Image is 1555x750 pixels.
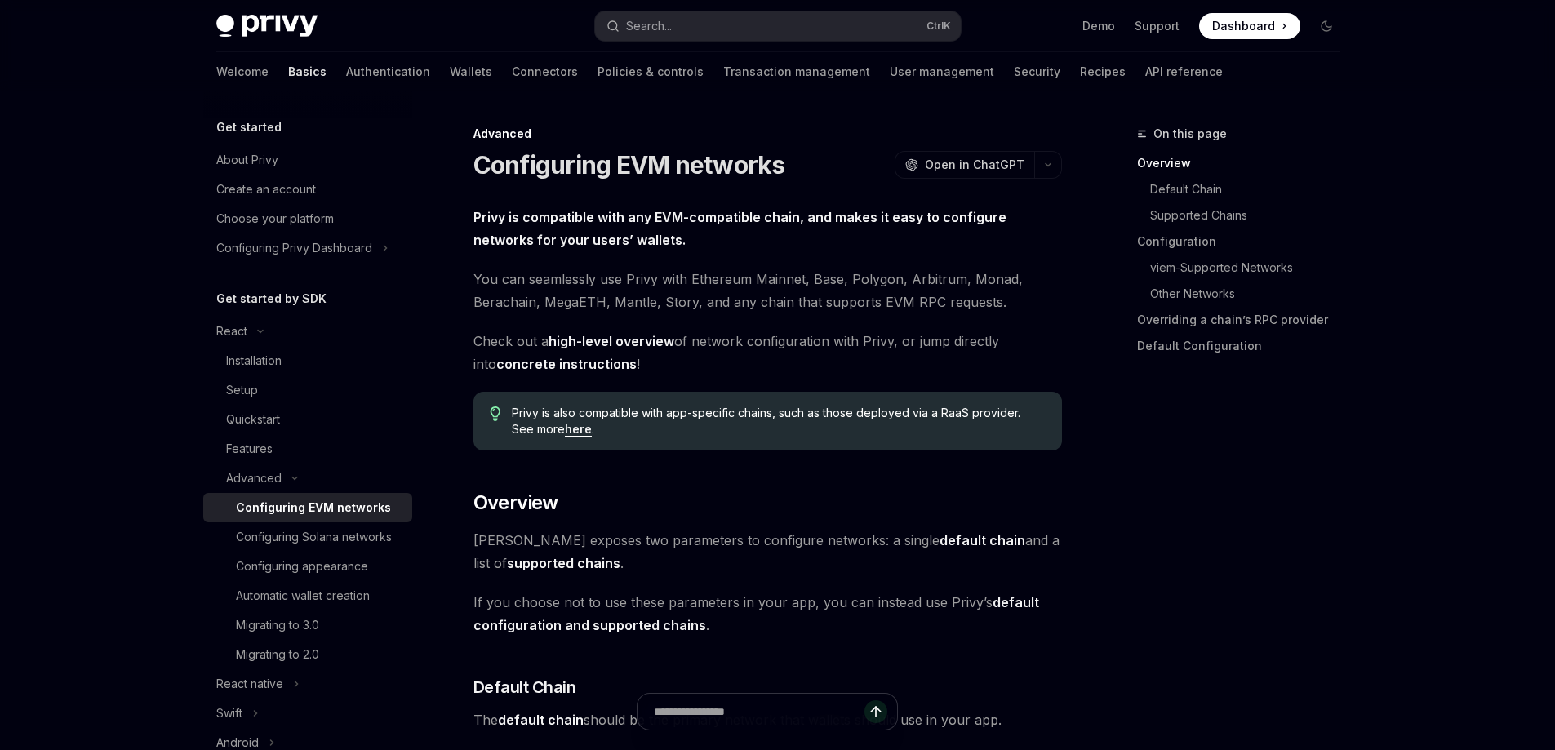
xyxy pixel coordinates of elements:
span: Default Chain [473,676,576,699]
a: Configuration [1137,229,1353,255]
h5: Get started by SDK [216,289,327,308]
a: Security [1014,52,1060,91]
button: React native [203,669,412,699]
a: Overriding a chain’s RPC provider [1137,307,1353,333]
button: Swift [203,699,412,728]
button: Send message [864,700,887,723]
a: Demo [1082,18,1115,34]
a: viem-Supported Networks [1137,255,1353,281]
a: Wallets [450,52,492,91]
strong: supported chains [507,555,620,571]
a: Features [203,434,412,464]
a: Authentication [346,52,430,91]
span: Overview [473,490,558,516]
a: About Privy [203,145,412,175]
a: Other Networks [1137,281,1353,307]
img: dark logo [216,15,318,38]
span: Open in ChatGPT [925,157,1024,173]
button: Advanced [203,464,412,493]
button: Configuring Privy Dashboard [203,233,412,263]
div: About Privy [216,150,278,170]
h1: Configuring EVM networks [473,150,785,180]
a: Connectors [512,52,578,91]
a: Default Configuration [1137,333,1353,359]
h5: Get started [216,118,282,137]
a: Configuring EVM networks [203,493,412,522]
input: Ask a question... [654,694,864,730]
button: Search...CtrlK [595,11,961,41]
a: Configuring appearance [203,552,412,581]
a: Supported Chains [1137,202,1353,229]
button: Open in ChatGPT [895,151,1034,179]
span: Check out a of network configuration with Privy, or jump directly into ! [473,330,1062,375]
a: Automatic wallet creation [203,581,412,610]
div: Configuring Solana networks [236,527,392,547]
a: Create an account [203,175,412,204]
div: Advanced [226,468,282,488]
div: Advanced [473,126,1062,142]
div: Automatic wallet creation [236,586,370,606]
a: Default Chain [1137,176,1353,202]
a: Overview [1137,150,1353,176]
div: Installation [226,351,282,371]
a: default chain [940,532,1025,549]
a: concrete instructions [496,356,637,373]
div: React native [216,674,283,694]
a: Migrating to 3.0 [203,610,412,640]
a: Choose your platform [203,204,412,233]
a: Support [1135,18,1180,34]
a: Configuring Solana networks [203,522,412,552]
a: API reference [1145,52,1223,91]
span: [PERSON_NAME] exposes two parameters to configure networks: a single and a list of . [473,529,1062,575]
div: Features [226,439,273,459]
span: On this page [1153,124,1227,144]
button: Toggle dark mode [1313,13,1340,39]
div: Search... [626,16,672,36]
a: Basics [288,52,327,91]
a: Setup [203,375,412,405]
a: Dashboard [1199,13,1300,39]
div: Create an account [216,180,316,199]
a: Quickstart [203,405,412,434]
span: You can seamlessly use Privy with Ethereum Mainnet, Base, Polygon, Arbitrum, Monad, Berachain, Me... [473,268,1062,313]
button: React [203,317,412,346]
div: Swift [216,703,242,723]
a: User management [890,52,994,91]
a: high-level overview [549,333,674,350]
a: here [565,422,592,437]
div: Configuring Privy Dashboard [216,238,372,258]
a: supported chains [507,555,620,572]
div: Configuring EVM networks [236,498,391,517]
span: Ctrl K [926,20,951,33]
a: Installation [203,346,412,375]
a: Policies & controls [598,52,704,91]
a: Recipes [1080,52,1126,91]
div: Quickstart [226,410,280,429]
div: Migrating to 2.0 [236,645,319,664]
a: Welcome [216,52,269,91]
div: React [216,322,247,341]
span: Privy is also compatible with app-specific chains, such as those deployed via a RaaS provider. Se... [512,405,1045,437]
div: Choose your platform [216,209,334,229]
span: Dashboard [1212,18,1275,34]
div: Configuring appearance [236,557,368,576]
div: Setup [226,380,258,400]
svg: Tip [490,406,501,421]
a: Migrating to 2.0 [203,640,412,669]
a: Transaction management [723,52,870,91]
span: If you choose not to use these parameters in your app, you can instead use Privy’s . [473,591,1062,637]
strong: Privy is compatible with any EVM-compatible chain, and makes it easy to configure networks for yo... [473,209,1006,248]
div: Migrating to 3.0 [236,615,319,635]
